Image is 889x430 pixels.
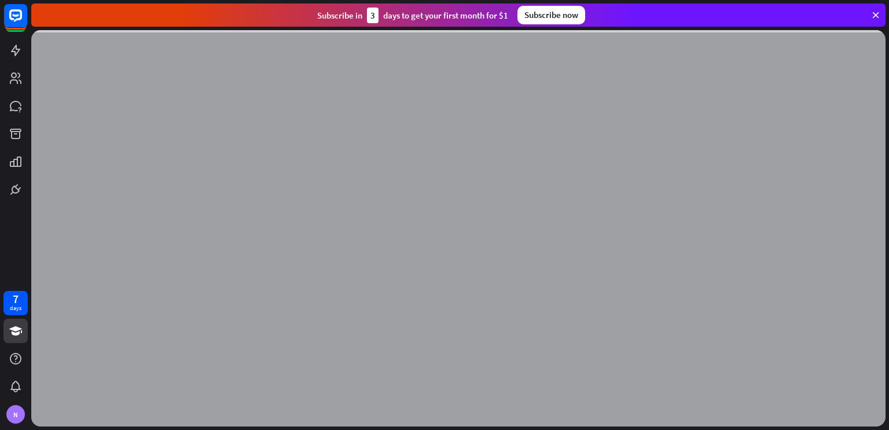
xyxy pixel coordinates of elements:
div: N [6,405,25,424]
div: 7 [13,294,19,304]
a: 7 days [3,291,28,315]
div: Subscribe in days to get your first month for $1 [317,8,508,23]
div: 3 [367,8,379,23]
div: Subscribe now [517,6,585,24]
div: days [10,304,21,312]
